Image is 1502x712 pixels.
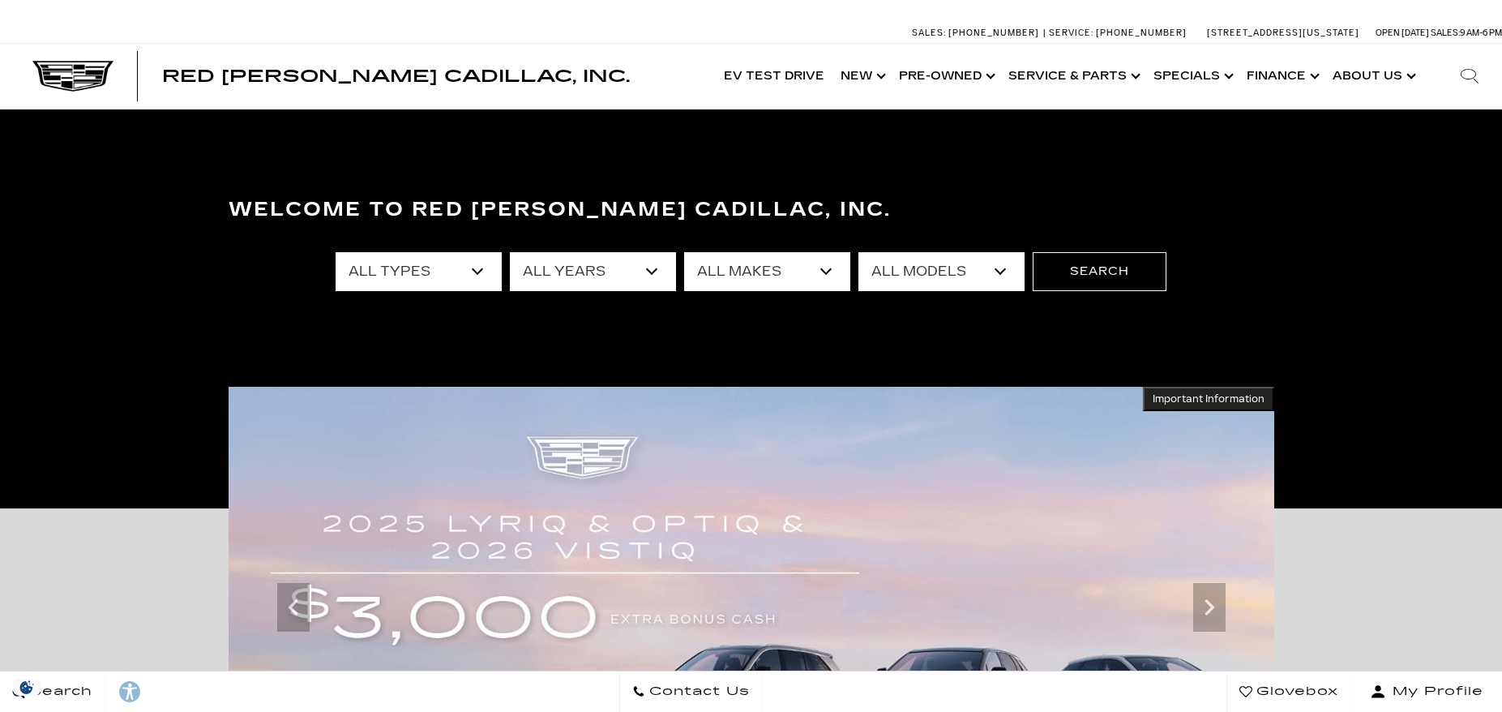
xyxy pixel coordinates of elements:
span: Service: [1049,28,1093,38]
select: Filter by type [336,252,502,291]
h3: Welcome to Red [PERSON_NAME] Cadillac, Inc. [229,194,1274,226]
section: Click to Open Cookie Consent Modal [8,679,45,696]
span: Glovebox [1252,680,1338,703]
button: Important Information [1143,387,1274,411]
span: [PHONE_NUMBER] [948,28,1039,38]
button: Search [1033,252,1166,291]
select: Filter by model [858,252,1025,291]
span: Contact Us [645,680,750,703]
div: Previous [277,583,310,632]
a: Pre-Owned [891,44,1000,109]
a: Sales: [PHONE_NUMBER] [912,28,1043,37]
span: Search [25,680,92,703]
a: Contact Us [619,671,763,712]
span: [PHONE_NUMBER] [1096,28,1187,38]
button: Open user profile menu [1351,671,1502,712]
a: Glovebox [1226,671,1351,712]
span: Important Information [1153,392,1265,405]
a: Finance [1239,44,1324,109]
a: Red [PERSON_NAME] Cadillac, Inc. [162,68,630,84]
img: Cadillac Dark Logo with Cadillac White Text [32,61,113,92]
a: EV Test Drive [716,44,832,109]
select: Filter by year [510,252,676,291]
img: Opt-Out Icon [8,679,45,696]
a: New [832,44,891,109]
a: Service: [PHONE_NUMBER] [1043,28,1191,37]
a: Service & Parts [1000,44,1145,109]
span: My Profile [1386,680,1483,703]
select: Filter by make [684,252,850,291]
div: Next [1193,583,1226,632]
a: Specials [1145,44,1239,109]
a: About Us [1324,44,1421,109]
span: Sales: [1431,28,1460,38]
a: [STREET_ADDRESS][US_STATE] [1207,28,1359,38]
span: Sales: [912,28,946,38]
span: Open [DATE] [1376,28,1429,38]
span: 9 AM-6 PM [1460,28,1502,38]
span: Red [PERSON_NAME] Cadillac, Inc. [162,66,630,86]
